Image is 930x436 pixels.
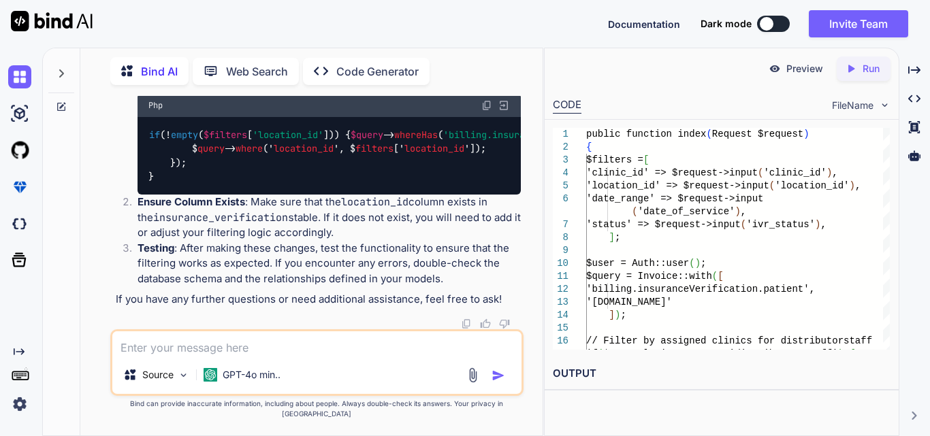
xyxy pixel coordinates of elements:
span: { [850,348,855,359]
img: githubLight [8,139,31,162]
span: [ [718,271,723,282]
p: Bind AI [141,63,178,80]
span: 'date_range' => $request->input [586,193,763,204]
span: $user->login_type === 'distributor_staff' [603,348,837,359]
span: empty [171,129,198,141]
span: , [741,206,746,217]
span: 'location_id' [253,129,323,141]
span: ) [803,129,809,139]
span: 'clinic_id' [763,167,826,178]
span: ) [838,348,844,359]
span: ) [735,206,740,217]
span: , [832,167,837,178]
p: Web Search [226,63,288,80]
code: insurance_verifications [153,211,294,224]
img: ai-studio [8,102,31,125]
span: $filters [204,129,247,141]
div: 3 [553,154,568,167]
span: public function index [586,129,706,139]
div: 2 [553,141,568,154]
code: (! ( [ ])) { -> ( , function ( ) ($ ) { $ -> (' ', $ [' ']); }); } [148,128,797,184]
div: 12 [553,283,568,296]
p: Source [142,368,174,382]
span: { [586,141,592,152]
p: Code Generator [336,63,419,80]
span: location_id [274,143,334,155]
span: staff [844,335,872,346]
div: 8 [553,231,568,244]
span: Request $request [712,129,803,139]
img: darkCloudIdeIcon [8,212,31,235]
img: settings [8,392,31,416]
img: GPT-4o mini [204,368,217,382]
span: ) [815,219,820,230]
span: ] [609,309,615,320]
span: ) [849,180,854,191]
span: FileName [832,99,873,112]
button: Invite Team [809,10,908,37]
strong: Ensure Column Exists [138,195,245,208]
img: attachment [465,367,481,383]
div: CODE [553,97,581,114]
span: ( [741,219,746,230]
span: Php [148,100,163,111]
span: ( [706,129,711,139]
span: 'location_id' [775,180,849,191]
span: ) [615,309,620,320]
img: like [480,318,491,329]
code: location_id [341,195,408,209]
span: location_id [404,143,464,155]
img: icon [492,369,505,382]
span: ) [695,258,701,269]
span: ) [827,167,832,178]
span: 'billing.insuranceVerification.patient', [586,284,815,295]
span: ] [609,232,615,243]
span: if [149,129,160,141]
div: 11 [553,270,568,283]
p: Bind can provide inaccurate information, including about people. Always double-check its answers.... [110,399,524,419]
div: 7 [553,218,568,231]
span: 'clinic_id' => $request->input [586,167,758,178]
div: 10 [553,257,568,270]
div: 13 [553,296,568,309]
button: Documentation [608,17,680,31]
div: 15 [553,322,568,335]
h2: OUTPUT [545,358,899,390]
div: 9 [553,244,568,257]
div: 14 [553,309,568,322]
img: Bind AI [11,11,93,31]
span: // Filter by assigned clinics for distributor [586,335,844,346]
span: , [821,219,827,230]
p: : After making these changes, test the functionality to ensure that the filtering works as expect... [138,241,521,287]
span: where [236,143,263,155]
img: Open in Browser [498,99,510,112]
div: 16 [553,335,568,348]
img: dislike [499,318,510,329]
span: ; [620,309,626,320]
img: copy [461,318,472,329]
img: preview [769,63,781,75]
p: Run [863,62,880,76]
span: ( [712,271,718,282]
span: ; [615,232,620,243]
div: 1 [553,128,568,141]
span: filters [355,143,394,155]
span: 'ivr_status' [746,219,815,230]
img: chat [8,65,31,88]
span: [ [643,154,649,165]
p: If you have any further questions or need additional assistance, feel free to ask! [116,292,521,307]
span: , [855,180,861,191]
span: ( [769,180,775,191]
span: ( [598,348,603,359]
img: chevron down [879,99,891,111]
span: $query = Invoice::with [586,271,712,282]
strong: Testing [138,241,174,254]
img: Pick Models [178,369,189,381]
span: query [197,143,225,155]
img: premium [8,175,31,199]
span: $filters = [586,154,643,165]
span: $query [351,129,383,141]
p: : Make sure that the column exists in the table. If it does not exist, you will need to add it or... [138,195,521,241]
span: ( [758,167,763,178]
img: copy [481,100,492,111]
